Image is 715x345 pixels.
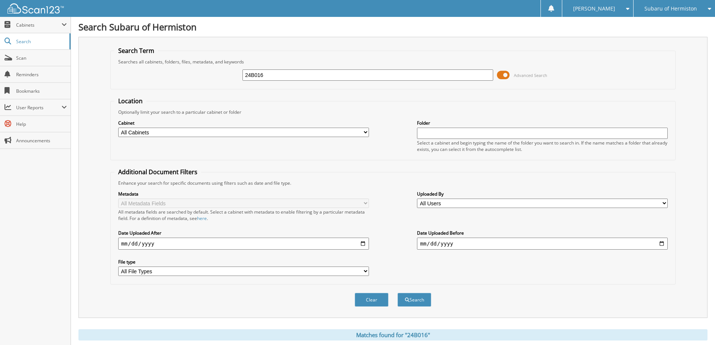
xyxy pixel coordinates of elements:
[355,293,388,307] button: Clear
[78,329,707,340] div: Matches found for "24B016"
[397,293,431,307] button: Search
[118,120,369,126] label: Cabinet
[114,59,671,65] div: Searches all cabinets, folders, files, metadata, and keywords
[16,104,62,111] span: User Reports
[644,6,697,11] span: Subaru of Hermiston
[8,3,64,14] img: scan123-logo-white.svg
[114,168,201,176] legend: Additional Document Filters
[114,109,671,115] div: Optionally limit your search to a particular cabinet or folder
[514,72,547,78] span: Advanced Search
[417,191,668,197] label: Uploaded By
[118,191,369,197] label: Metadata
[118,238,369,250] input: start
[417,238,668,250] input: end
[16,71,67,78] span: Reminders
[16,22,62,28] span: Cabinets
[197,215,207,221] a: here
[417,120,668,126] label: Folder
[118,230,369,236] label: Date Uploaded After
[16,88,67,94] span: Bookmarks
[16,137,67,144] span: Announcements
[118,209,369,221] div: All metadata fields are searched by default. Select a cabinet with metadata to enable filtering b...
[417,140,668,152] div: Select a cabinet and begin typing the name of the folder you want to search in. If the name match...
[114,180,671,186] div: Enhance your search for specific documents using filters such as date and file type.
[78,21,707,33] h1: Search Subaru of Hermiston
[114,97,146,105] legend: Location
[16,38,66,45] span: Search
[573,6,615,11] span: [PERSON_NAME]
[114,47,158,55] legend: Search Term
[118,259,369,265] label: File type
[417,230,668,236] label: Date Uploaded Before
[16,55,67,61] span: Scan
[16,121,67,127] span: Help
